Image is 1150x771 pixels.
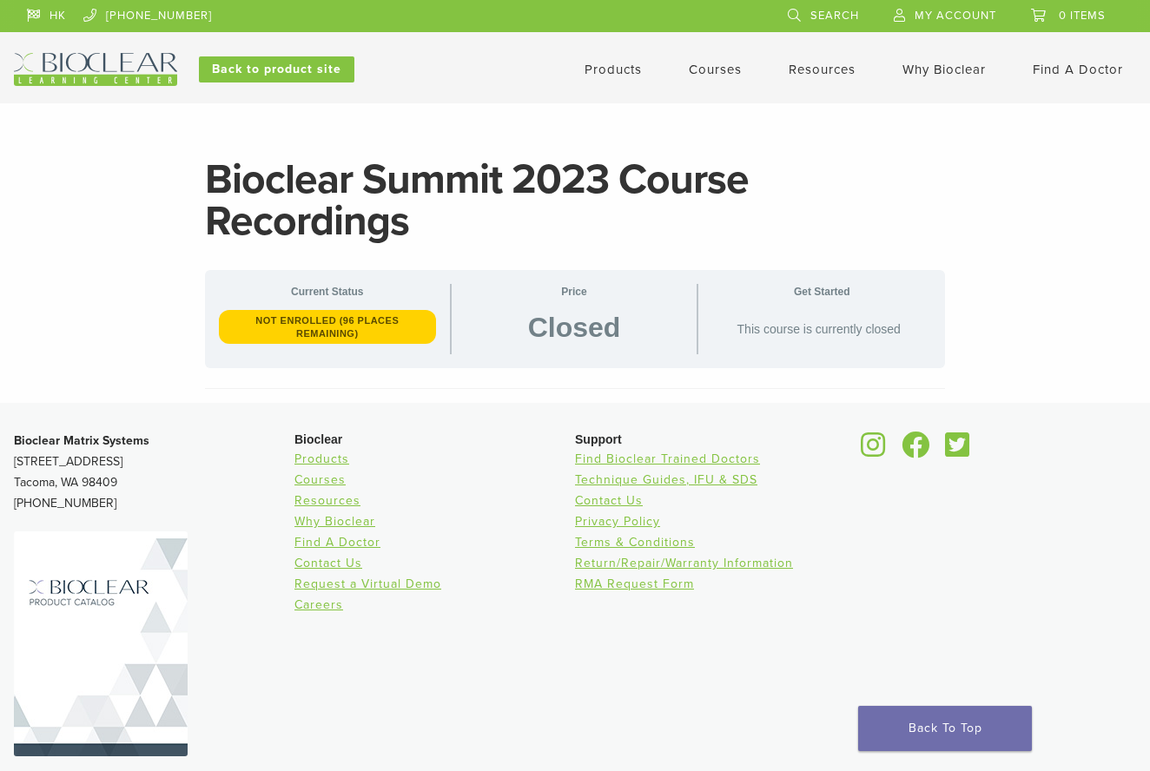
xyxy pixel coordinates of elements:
a: RMA Request Form [575,577,694,591]
a: Request a Virtual Demo [294,577,441,591]
a: Products [294,451,349,466]
a: Privacy Policy [575,514,660,529]
a: Find A Doctor [294,535,380,550]
a: Why Bioclear [902,62,986,77]
a: Find Bioclear Trained Doctors [575,451,760,466]
a: Products [585,62,642,77]
span: Search [810,9,859,23]
span: Price [466,284,683,300]
a: Terms & Conditions [575,535,695,550]
span: 0 items [1059,9,1106,23]
span: My Account [915,9,996,23]
img: Bioclear [14,53,177,86]
span: Bioclear [294,432,342,446]
span: Current Status [219,284,436,300]
p: [STREET_ADDRESS] Tacoma, WA 98409 [PHONE_NUMBER] [14,431,294,514]
a: Find A Doctor [1033,62,1123,77]
strong: Bioclear Matrix Systems [14,433,149,448]
a: Careers [294,597,343,612]
a: Resources [789,62,856,77]
a: Bioclear [939,442,975,459]
a: Back to product site [199,56,354,82]
a: Courses [294,472,346,487]
span: Support [575,432,622,446]
span: Get Started [712,284,931,300]
img: Bioclear [14,531,188,756]
a: Resources [294,493,360,508]
a: Contact Us [575,493,643,508]
span: This course is currently closed [737,320,901,338]
span: Not Enrolled (96 places remaining) [219,310,436,344]
a: Bioclear [896,442,935,459]
a: Bioclear [856,442,892,459]
span: Closed [528,313,621,341]
h1: Bioclear Summit 2023 Course Recordings [205,159,946,242]
a: Back To Top [858,706,1032,751]
a: Why Bioclear [294,514,375,529]
a: Return/Repair/Warranty Information [575,556,793,570]
a: Technique Guides, IFU & SDS [575,472,757,487]
a: Courses [689,62,742,77]
a: Contact Us [294,556,362,570]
